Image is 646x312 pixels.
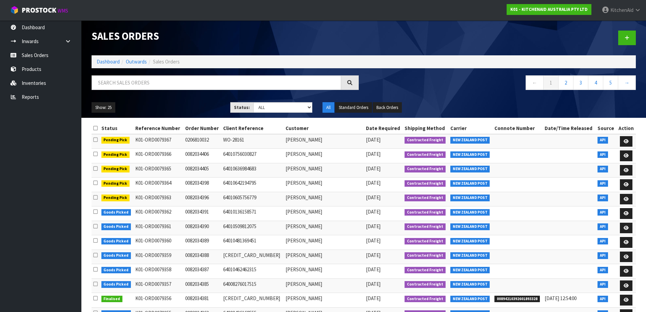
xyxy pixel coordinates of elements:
[405,195,446,201] span: Contracted Freight
[494,296,540,302] span: 00894210392601893328
[405,209,446,216] span: Contracted Freight
[405,238,446,245] span: Contracted Freight
[134,123,183,134] th: Reference Number
[618,75,636,90] a: →
[405,137,446,144] span: Contracted Freight
[101,180,130,187] span: Pending Pick
[221,264,284,279] td: 64010462462315
[101,151,130,158] span: Pending Pick
[101,267,131,274] span: Goods Picked
[134,250,183,264] td: K01-ORD0079359
[598,209,608,216] span: API
[510,6,588,12] strong: K01 - KITCHENAID AUSTRALIA PTY LTD
[97,58,120,65] a: Dashboard
[543,75,559,90] a: 1
[134,149,183,163] td: K01-ORD0079366
[284,278,364,293] td: [PERSON_NAME]
[183,123,222,134] th: Order Number
[101,209,131,216] span: Goods Picked
[450,267,490,274] span: NEW ZEALAND POST
[221,206,284,221] td: 64010136158571
[183,250,222,264] td: 0082034388
[545,295,576,301] span: [DATE] 12:54:00
[221,278,284,293] td: 64008276017515
[234,105,250,110] strong: Status:
[405,151,446,158] span: Contracted Freight
[101,137,130,144] span: Pending Pick
[284,123,364,134] th: Customer
[101,166,130,172] span: Pending Pick
[373,102,402,113] button: Back Orders
[598,252,608,259] span: API
[183,206,222,221] td: 0082034391
[183,178,222,192] td: 0082034398
[183,149,222,163] td: 0082034406
[101,281,131,288] span: Goods Picked
[92,31,359,42] h1: Sales Orders
[183,163,222,178] td: 0082034405
[598,166,608,172] span: API
[366,223,380,230] span: [DATE]
[221,149,284,163] td: 64010756030827
[366,208,380,215] span: [DATE]
[183,278,222,293] td: 0082034385
[366,281,380,287] span: [DATE]
[405,267,446,274] span: Contracted Freight
[134,221,183,235] td: K01-ORD0079361
[598,137,608,144] span: API
[450,209,490,216] span: NEW ZEALAND POST
[134,178,183,192] td: K01-ORD0079364
[366,180,380,186] span: [DATE]
[221,178,284,192] td: 64010642194795
[603,75,618,90] a: 5
[366,295,380,301] span: [DATE]
[134,235,183,250] td: K01-ORD0079360
[366,151,380,157] span: [DATE]
[22,6,56,15] span: ProStock
[403,123,449,134] th: Shipping Method
[405,296,446,302] span: Contracted Freight
[183,134,222,149] td: 0206810032
[58,7,68,14] small: WMS
[101,195,130,201] span: Pending Pick
[598,223,608,230] span: API
[221,134,284,149] td: WO-28161
[183,221,222,235] td: 0082034390
[405,281,446,288] span: Contracted Freight
[450,238,490,245] span: NEW ZEALAND POST
[183,192,222,206] td: 0082034396
[221,250,284,264] td: [CREDIT_CARD_NUMBER]
[284,293,364,308] td: [PERSON_NAME]
[573,75,588,90] a: 3
[284,235,364,250] td: [PERSON_NAME]
[598,296,608,302] span: API
[598,151,608,158] span: API
[558,75,573,90] a: 2
[616,123,636,134] th: Action
[366,237,380,244] span: [DATE]
[284,250,364,264] td: [PERSON_NAME]
[221,192,284,206] td: 64010605756779
[450,137,490,144] span: NEW ZEALAND POST
[366,266,380,273] span: [DATE]
[526,75,544,90] a: ←
[183,235,222,250] td: 0082034389
[134,293,183,308] td: K01-ORD0079356
[543,123,596,134] th: Date/Time Released
[598,267,608,274] span: API
[284,221,364,235] td: [PERSON_NAME]
[221,123,284,134] th: Client Reference
[405,223,446,230] span: Contracted Freight
[450,180,490,187] span: NEW ZEALAND POST
[610,7,633,13] span: KitchenAid
[10,6,19,14] img: cube-alt.png
[598,238,608,245] span: API
[449,123,493,134] th: Carrier
[450,166,490,172] span: NEW ZEALAND POST
[284,264,364,279] td: [PERSON_NAME]
[322,102,334,113] button: All
[221,221,284,235] td: 64010509812075
[221,293,284,308] td: [CREDIT_CARD_NUMBER]
[588,75,603,90] a: 4
[598,195,608,201] span: API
